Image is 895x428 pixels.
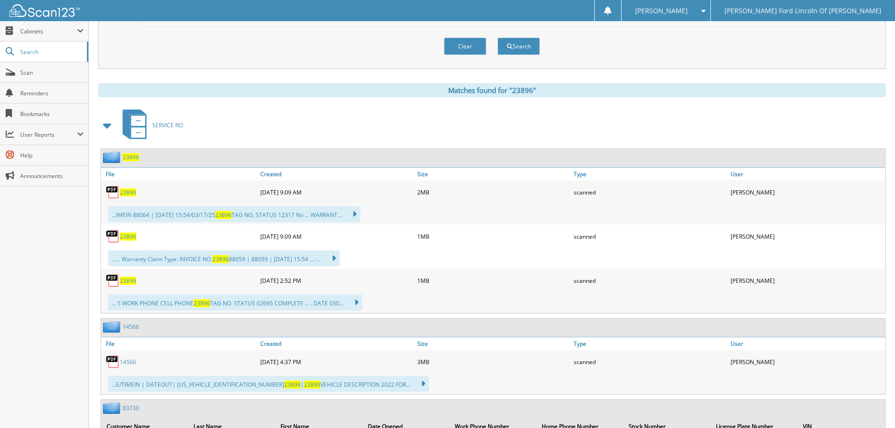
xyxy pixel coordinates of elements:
div: Matches found for "23896" [98,83,886,97]
div: [DATE] 4:37 PM [258,352,415,371]
a: Type [571,168,728,180]
span: 23896 [304,381,320,389]
a: 83730 [123,404,139,412]
a: User [728,168,885,180]
div: [DATE] 2:52 PM [258,271,415,290]
span: 23896 [215,211,232,219]
div: [PERSON_NAME] [728,227,885,246]
div: 1MB [415,227,572,246]
div: [PERSON_NAME] [728,271,885,290]
div: 3MB [415,352,572,371]
div: [DATE] 9:09 AM [258,227,415,246]
span: Announcements [20,172,84,180]
iframe: Chat Widget [848,383,895,428]
span: Help [20,151,84,159]
div: 1MB [415,271,572,290]
a: 23896 [120,233,136,241]
a: SERVICE RO [117,107,183,144]
button: Clear [444,38,486,55]
a: Created [258,168,415,180]
div: [PERSON_NAME] [728,183,885,202]
span: 23896 [284,381,301,389]
a: Created [258,337,415,350]
div: scanned [571,183,728,202]
div: ...E/TIMEIN | DATEOUT| [US_VEHICLE_IDENTIFICATION_NUMBER] | VEHICLE DESCRIPTION 2022 FOR... [108,376,429,392]
a: 14566 [123,323,139,331]
div: 2MB [415,183,572,202]
img: scan123-logo-white.svg [9,4,80,17]
img: folder2.png [103,402,123,414]
a: 23896 [120,188,136,196]
div: scanned [571,271,728,290]
a: Size [415,337,572,350]
span: User Reports [20,131,77,139]
span: 23896 [194,299,210,307]
a: 14566 [120,358,136,366]
a: Type [571,337,728,350]
div: ...IMEIN 88064 | [DATE] 15:54/03/17/25 TAG NO, STATUS 12317 No ... WARRANT... [108,206,360,222]
span: SERVICE RO [152,121,183,129]
a: File [101,168,258,180]
img: folder2.png [103,321,123,333]
span: Scan [20,69,84,77]
span: Bookmarks [20,110,84,118]
button: Search [498,38,540,55]
img: PDF.png [106,185,120,199]
div: scanned [571,227,728,246]
div: [DATE] 9:09 AM [258,183,415,202]
a: Size [415,168,572,180]
a: 23896 [123,153,139,161]
img: PDF.png [106,355,120,369]
img: folder2.png [103,151,123,163]
span: 23896 [212,255,229,263]
div: ... S WORK PHONE CELL PHONE TAG NO. STATUS 02695 COMPLETE ... . DATE 030... [108,295,362,311]
span: Cabinets [20,27,77,35]
div: [PERSON_NAME] [728,352,885,371]
img: PDF.png [106,273,120,288]
img: PDF.png [106,229,120,243]
a: 23896 [120,277,136,285]
span: [PERSON_NAME] Ford Lincoln Of [PERSON_NAME] [724,8,881,14]
span: Reminders [20,89,84,97]
span: [PERSON_NAME] [635,8,688,14]
a: User [728,337,885,350]
span: Search [20,48,82,56]
div: scanned [571,352,728,371]
div: ...... Warranty Claim Type: INVOICE NO. 88059 | 88059 | [DATE] 15:54 ... :... [108,250,340,266]
a: File [101,337,258,350]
